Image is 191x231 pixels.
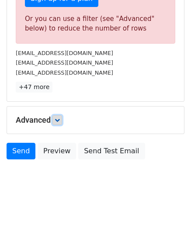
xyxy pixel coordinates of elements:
a: Send Test Email [78,143,145,159]
iframe: Chat Widget [147,189,191,231]
a: Preview [38,143,76,159]
a: +47 more [16,82,52,93]
h5: Advanced [16,115,175,125]
small: [EMAIL_ADDRESS][DOMAIN_NAME] [16,50,113,56]
small: [EMAIL_ADDRESS][DOMAIN_NAME] [16,69,113,76]
small: [EMAIL_ADDRESS][DOMAIN_NAME] [16,59,113,66]
a: Send [7,143,35,159]
div: Or you can use a filter (see "Advanced" below) to reduce the number of rows [25,14,166,34]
